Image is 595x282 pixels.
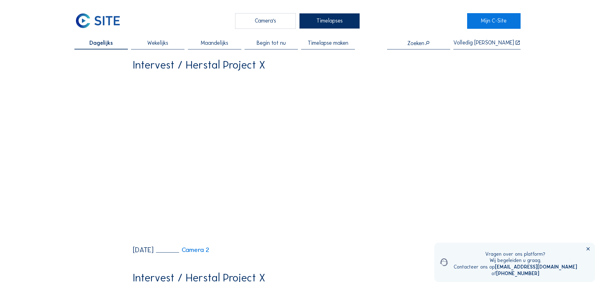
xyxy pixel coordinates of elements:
div: Timelapses [299,13,360,29]
div: Volledig [PERSON_NAME] [453,40,514,46]
a: Mijn C-Site [467,13,521,29]
a: Camera 2 [156,247,209,253]
span: Begin tot nu [257,40,286,46]
div: Wij begeleiden u graag. [454,257,577,264]
span: Maandelijks [201,40,228,46]
video: Your browser does not support the video tag. [133,75,462,240]
div: Camera's [235,13,296,29]
span: Dagelijks [89,40,113,46]
img: operator [440,251,448,274]
a: [EMAIL_ADDRESS][DOMAIN_NAME] [495,264,577,270]
div: Intervest / Herstal Project X [133,59,265,70]
div: of [454,270,577,277]
div: [DATE] [133,246,154,254]
div: Contacteer ons op [454,264,577,270]
div: Vragen over ons platform? [454,251,577,258]
a: [PHONE_NUMBER] [496,270,539,276]
a: C-SITE Logo [74,13,128,29]
img: C-SITE Logo [74,13,121,29]
span: Wekelijks [147,40,168,46]
span: Timelapse maken [308,40,348,46]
